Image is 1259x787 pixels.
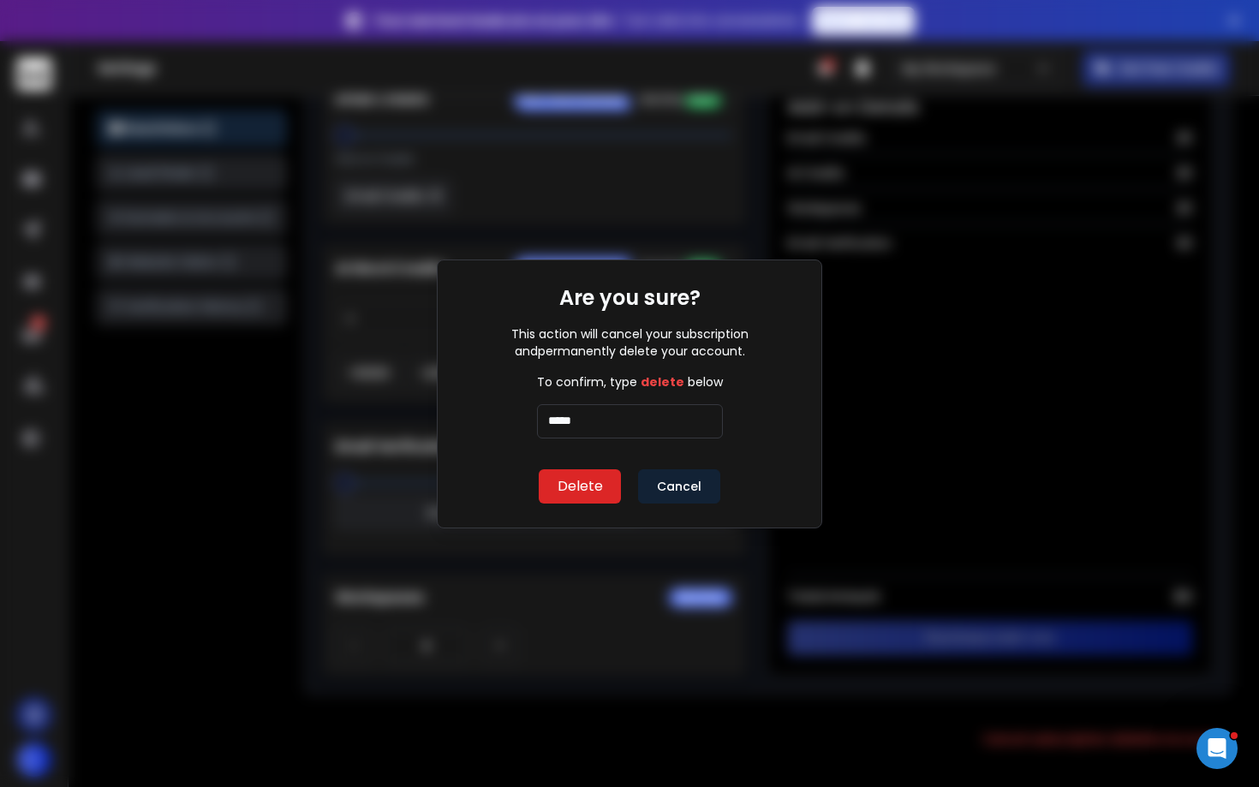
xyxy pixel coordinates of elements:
[641,373,684,391] span: delete
[1196,728,1238,769] iframe: Intercom live chat
[537,373,723,391] p: To confirm, type below
[638,469,720,504] button: Cancel
[462,325,797,360] p: This action will cancel your subscription and permanently delete your account.
[539,469,621,504] button: Delete
[559,284,701,312] h1: Are you sure?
